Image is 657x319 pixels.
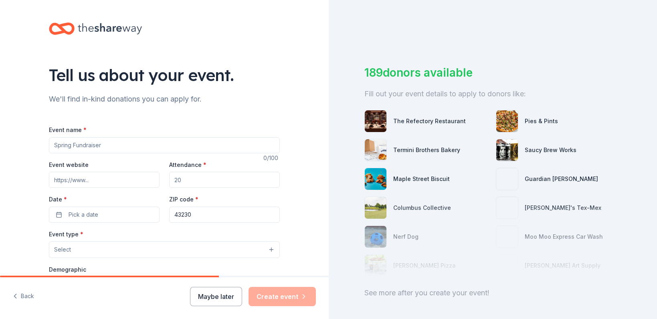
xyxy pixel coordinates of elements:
[54,245,71,254] span: Select
[49,93,280,106] div: We'll find in-kind donations you can apply for.
[365,110,386,132] img: photo for The Refectory Restaurant
[169,172,280,188] input: 20
[525,116,558,126] div: Pies & Pints
[393,145,460,155] div: Termini Brothers Bakery
[496,139,518,161] img: photo for Saucy Brew Works
[49,172,160,188] input: https://www...
[49,241,280,258] button: Select
[365,168,386,190] img: photo for Maple Street Biscuit
[49,64,280,86] div: Tell us about your event.
[190,287,242,306] button: Maybe later
[364,64,621,81] div: 189 donors available
[393,174,450,184] div: Maple Street Biscuit
[49,230,83,238] label: Event type
[393,116,466,126] div: The Refectory Restaurant
[364,87,621,100] div: Fill out your event details to apply to donors like:
[364,286,621,299] div: See more after you create your event!
[13,288,34,305] button: Back
[49,161,89,169] label: Event website
[525,145,576,155] div: Saucy Brew Works
[169,161,206,169] label: Attendance
[525,174,598,184] div: Guardian [PERSON_NAME]
[169,195,198,203] label: ZIP code
[49,266,86,274] label: Demographic
[49,195,160,203] label: Date
[496,168,518,190] img: photo for Guardian Angel Device
[496,110,518,132] img: photo for Pies & Pints
[263,153,280,163] div: 0 /100
[169,207,280,223] input: 12345 (U.S. only)
[69,210,98,219] span: Pick a date
[49,126,87,134] label: Event name
[49,207,160,223] button: Pick a date
[49,137,280,153] input: Spring Fundraiser
[365,139,386,161] img: photo for Termini Brothers Bakery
